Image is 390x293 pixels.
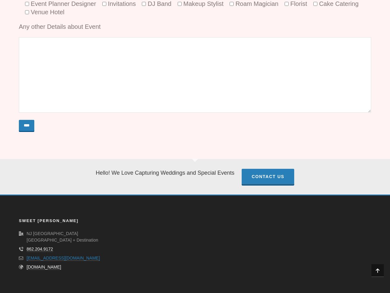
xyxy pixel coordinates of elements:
[27,256,100,261] a: [EMAIL_ADDRESS][DOMAIN_NAME]
[29,0,96,7] span: Event Planner Designer
[106,0,136,7] span: Invitations
[19,217,78,225] h4: Sweet [PERSON_NAME]
[317,0,358,7] span: Cake Catering
[27,265,61,270] a: [DOMAIN_NAME]
[289,0,307,7] span: Florist
[242,169,294,185] a: Contact Us
[146,0,171,7] span: DJ Band
[27,247,53,252] a: 862.204.9172
[19,23,371,31] p: Any other Details about Event
[96,170,235,176] font: Hello! We Love Capturing Weddings and Special Events
[182,0,224,7] span: Makeup Stylist
[29,9,65,15] span: Venue Hotel
[27,231,98,243] span: NJ [GEOGRAPHIC_DATA] [GEOGRAPHIC_DATA] + Destination
[234,0,278,7] span: Roam Magician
